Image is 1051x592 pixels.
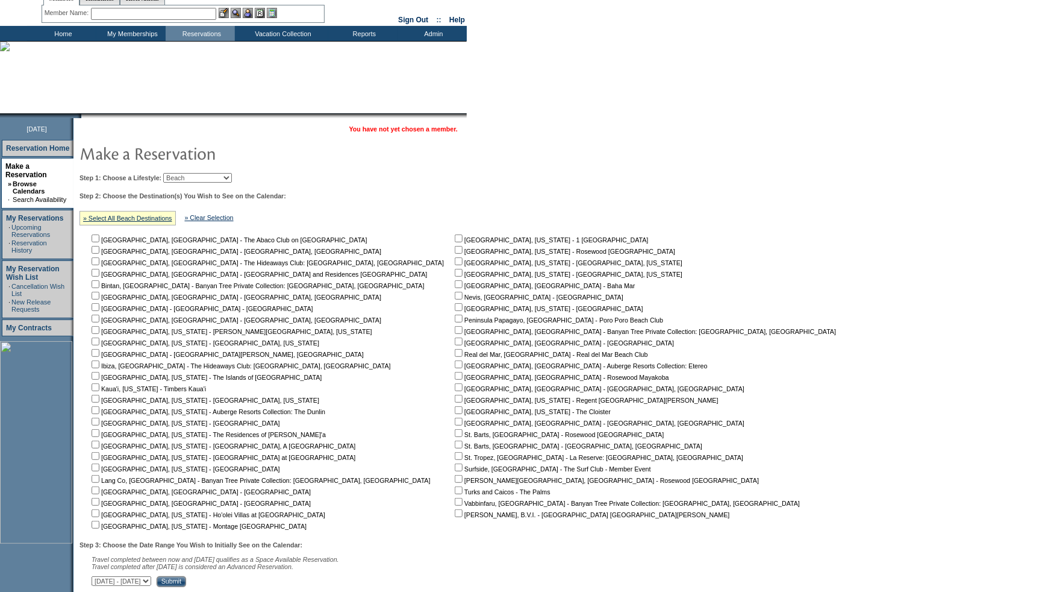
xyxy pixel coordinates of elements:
[89,420,280,427] nobr: [GEOGRAPHIC_DATA], [US_STATE] - [GEOGRAPHIC_DATA]
[6,324,52,332] a: My Contracts
[89,351,364,358] nobr: [GEOGRAPHIC_DATA] - [GEOGRAPHIC_DATA][PERSON_NAME], [GEOGRAPHIC_DATA]
[89,465,280,473] nobr: [GEOGRAPHIC_DATA], [US_STATE] - [GEOGRAPHIC_DATA]
[77,113,81,118] img: promoShadowLeftCorner.gif
[235,26,328,41] td: Vacation Collection
[13,180,45,195] a: Browse Calendars
[6,265,60,282] a: My Reservation Wish List
[452,511,730,518] nobr: [PERSON_NAME], B.V.I. - [GEOGRAPHIC_DATA] [GEOGRAPHIC_DATA][PERSON_NAME]
[89,259,444,266] nobr: [GEOGRAPHIC_DATA], [GEOGRAPHIC_DATA] - The Hideaways Club: [GEOGRAPHIC_DATA], [GEOGRAPHIC_DATA]
[166,26,235,41] td: Reservations
[452,500,800,507] nobr: Vabbinfaru, [GEOGRAPHIC_DATA] - Banyan Tree Private Collection: [GEOGRAPHIC_DATA], [GEOGRAPHIC_DATA]
[89,294,381,301] nobr: [GEOGRAPHIC_DATA], [GEOGRAPHIC_DATA] - [GEOGRAPHIC_DATA], [GEOGRAPHIC_DATA]
[89,328,372,335] nobr: [GEOGRAPHIC_DATA], [US_STATE] - [PERSON_NAME][GEOGRAPHIC_DATA], [US_STATE]
[89,408,325,415] nobr: [GEOGRAPHIC_DATA], [US_STATE] - Auberge Resorts Collection: The Dunlin
[219,8,229,18] img: b_edit.gif
[5,162,47,179] a: Make a Reservation
[89,271,427,278] nobr: [GEOGRAPHIC_DATA], [GEOGRAPHIC_DATA] - [GEOGRAPHIC_DATA] and Residences [GEOGRAPHIC_DATA]
[452,305,643,312] nobr: [GEOGRAPHIC_DATA], [US_STATE] - [GEOGRAPHIC_DATA]
[8,283,10,297] td: ·
[89,431,326,438] nobr: [GEOGRAPHIC_DATA], [US_STATE] - The Residences of [PERSON_NAME]'a
[452,454,743,461] nobr: St. Tropez, [GEOGRAPHIC_DATA] - La Reserve: [GEOGRAPHIC_DATA], [GEOGRAPHIC_DATA]
[89,248,381,255] nobr: [GEOGRAPHIC_DATA], [GEOGRAPHIC_DATA] - [GEOGRAPHIC_DATA], [GEOGRAPHIC_DATA]
[267,8,277,18] img: b_calculator.gif
[89,442,355,450] nobr: [GEOGRAPHIC_DATA], [US_STATE] - [GEOGRAPHIC_DATA], A [GEOGRAPHIC_DATA]
[8,180,11,187] b: »
[243,8,253,18] img: Impersonate
[92,563,293,570] nobr: Travel completed after [DATE] is considered an Advanced Reservation.
[89,339,319,347] nobr: [GEOGRAPHIC_DATA], [US_STATE] - [GEOGRAPHIC_DATA], [US_STATE]
[349,125,458,133] span: You have not yet chosen a member.
[83,215,172,222] a: » Select All Beach Destinations
[89,500,311,507] nobr: [GEOGRAPHIC_DATA], [GEOGRAPHIC_DATA] - [GEOGRAPHIC_DATA]
[6,144,69,153] a: Reservation Home
[89,374,322,381] nobr: [GEOGRAPHIC_DATA], [US_STATE] - The Islands of [GEOGRAPHIC_DATA]
[6,214,63,222] a: My Reservations
[449,16,465,24] a: Help
[80,141,320,165] img: pgTtlMakeReservation.gif
[157,576,186,587] input: Submit
[452,351,648,358] nobr: Real del Mar, [GEOGRAPHIC_DATA] - Real del Mar Beach Club
[452,339,674,347] nobr: [GEOGRAPHIC_DATA], [GEOGRAPHIC_DATA] - [GEOGRAPHIC_DATA]
[8,239,10,254] td: ·
[437,16,441,24] span: ::
[255,8,265,18] img: Reservations
[13,196,66,203] a: Search Availability
[80,541,302,549] b: Step 3: Choose the Date Range You Wish to Initially See on the Calendar:
[452,420,744,427] nobr: [GEOGRAPHIC_DATA], [GEOGRAPHIC_DATA] - [GEOGRAPHIC_DATA], [GEOGRAPHIC_DATA]
[89,454,355,461] nobr: [GEOGRAPHIC_DATA], [US_STATE] - [GEOGRAPHIC_DATA] at [GEOGRAPHIC_DATA]
[452,477,759,484] nobr: [PERSON_NAME][GEOGRAPHIC_DATA], [GEOGRAPHIC_DATA] - Rosewood [GEOGRAPHIC_DATA]
[398,26,467,41] td: Admin
[452,442,702,450] nobr: St. Barts, [GEOGRAPHIC_DATA] - [GEOGRAPHIC_DATA], [GEOGRAPHIC_DATA]
[452,282,635,289] nobr: [GEOGRAPHIC_DATA], [GEOGRAPHIC_DATA] - Baha Mar
[231,8,241,18] img: View
[8,224,10,238] td: ·
[27,125,47,133] span: [DATE]
[452,374,669,381] nobr: [GEOGRAPHIC_DATA], [GEOGRAPHIC_DATA] - Rosewood Mayakoba
[452,236,649,244] nobr: [GEOGRAPHIC_DATA], [US_STATE] - 1 [GEOGRAPHIC_DATA]
[185,214,234,221] a: » Clear Selection
[89,236,367,244] nobr: [GEOGRAPHIC_DATA], [GEOGRAPHIC_DATA] - The Abaco Club on [GEOGRAPHIC_DATA]
[452,259,682,266] nobr: [GEOGRAPHIC_DATA], [US_STATE] - [GEOGRAPHIC_DATA], [US_STATE]
[452,431,664,438] nobr: St. Barts, [GEOGRAPHIC_DATA] - Rosewood [GEOGRAPHIC_DATA]
[452,271,682,278] nobr: [GEOGRAPHIC_DATA], [US_STATE] - [GEOGRAPHIC_DATA], [US_STATE]
[80,192,286,200] b: Step 2: Choose the Destination(s) You Wish to See on the Calendar:
[89,305,313,312] nobr: [GEOGRAPHIC_DATA] - [GEOGRAPHIC_DATA] - [GEOGRAPHIC_DATA]
[89,385,206,392] nobr: Kaua'i, [US_STATE] - Timbers Kaua'i
[89,511,325,518] nobr: [GEOGRAPHIC_DATA], [US_STATE] - Ho'olei Villas at [GEOGRAPHIC_DATA]
[8,196,11,203] td: ·
[452,397,719,404] nobr: [GEOGRAPHIC_DATA], [US_STATE] - Regent [GEOGRAPHIC_DATA][PERSON_NAME]
[89,282,425,289] nobr: Bintan, [GEOGRAPHIC_DATA] - Banyan Tree Private Collection: [GEOGRAPHIC_DATA], [GEOGRAPHIC_DATA]
[452,465,651,473] nobr: Surfside, [GEOGRAPHIC_DATA] - The Surf Club - Member Event
[89,362,391,370] nobr: Ibiza, [GEOGRAPHIC_DATA] - The Hideaways Club: [GEOGRAPHIC_DATA], [GEOGRAPHIC_DATA]
[89,316,381,324] nobr: [GEOGRAPHIC_DATA], [GEOGRAPHIC_DATA] - [GEOGRAPHIC_DATA], [GEOGRAPHIC_DATA]
[81,113,83,118] img: blank.gif
[89,523,307,530] nobr: [GEOGRAPHIC_DATA], [US_STATE] - Montage [GEOGRAPHIC_DATA]
[92,556,339,563] span: Travel completed between now and [DATE] qualifies as a Space Available Reservation.
[452,488,550,496] nobr: Turks and Caicos - The Palms
[89,397,319,404] nobr: [GEOGRAPHIC_DATA], [US_STATE] - [GEOGRAPHIC_DATA], [US_STATE]
[11,298,51,313] a: New Release Requests
[11,283,64,297] a: Cancellation Wish List
[452,294,623,301] nobr: Nevis, [GEOGRAPHIC_DATA] - [GEOGRAPHIC_DATA]
[452,328,836,335] nobr: [GEOGRAPHIC_DATA], [GEOGRAPHIC_DATA] - Banyan Tree Private Collection: [GEOGRAPHIC_DATA], [GEOGRA...
[27,26,96,41] td: Home
[452,408,611,415] nobr: [GEOGRAPHIC_DATA], [US_STATE] - The Cloister
[80,174,161,181] b: Step 1: Choose a Lifestyle:
[89,477,431,484] nobr: Lang Co, [GEOGRAPHIC_DATA] - Banyan Tree Private Collection: [GEOGRAPHIC_DATA], [GEOGRAPHIC_DATA]
[45,8,91,18] div: Member Name:
[11,239,47,254] a: Reservation History
[328,26,398,41] td: Reports
[452,248,675,255] nobr: [GEOGRAPHIC_DATA], [US_STATE] - Rosewood [GEOGRAPHIC_DATA]
[96,26,166,41] td: My Memberships
[89,488,311,496] nobr: [GEOGRAPHIC_DATA], [GEOGRAPHIC_DATA] - [GEOGRAPHIC_DATA]
[8,298,10,313] td: ·
[11,224,50,238] a: Upcoming Reservations
[398,16,428,24] a: Sign Out
[452,385,744,392] nobr: [GEOGRAPHIC_DATA], [GEOGRAPHIC_DATA] - [GEOGRAPHIC_DATA], [GEOGRAPHIC_DATA]
[452,316,663,324] nobr: Peninsula Papagayo, [GEOGRAPHIC_DATA] - Poro Poro Beach Club
[452,362,708,370] nobr: [GEOGRAPHIC_DATA], [GEOGRAPHIC_DATA] - Auberge Resorts Collection: Etereo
